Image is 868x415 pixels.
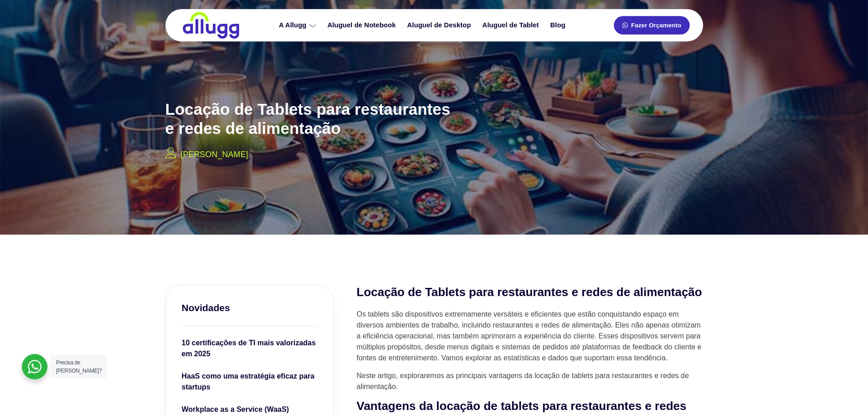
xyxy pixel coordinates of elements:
[631,22,681,29] span: Fazer Orçamento
[181,11,241,39] img: locação de TI é Allugg
[182,338,318,362] a: 10 certificações de TI mais valorizadas em 2025
[357,309,703,364] p: Os tablets são dispositivos extremamente versáteis e eficientes que estão conquistando espaço em ...
[704,298,868,415] div: Widget de chat
[478,17,546,33] a: Aluguel de Tablet
[182,301,318,314] h3: Novidades
[323,17,403,33] a: Aluguel de Notebook
[182,371,318,395] a: HaaS como uma estratégia eficaz para startups
[56,359,102,374] span: Precisa de [PERSON_NAME]?
[181,149,248,161] p: [PERSON_NAME]
[357,370,703,392] p: Neste artigo, exploraremos as principais vantagens da locação de tablets para restaurantes e rede...
[403,17,478,33] a: Aluguel de Desktop
[545,17,572,33] a: Blog
[614,16,689,35] a: Fazer Orçamento
[165,100,457,138] h2: Locação de Tablets para restaurantes e redes de alimentação
[704,298,868,415] iframe: Chat Widget
[357,285,703,300] h2: Locação de Tablets para restaurantes e redes de alimentação
[274,17,323,33] a: A Allugg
